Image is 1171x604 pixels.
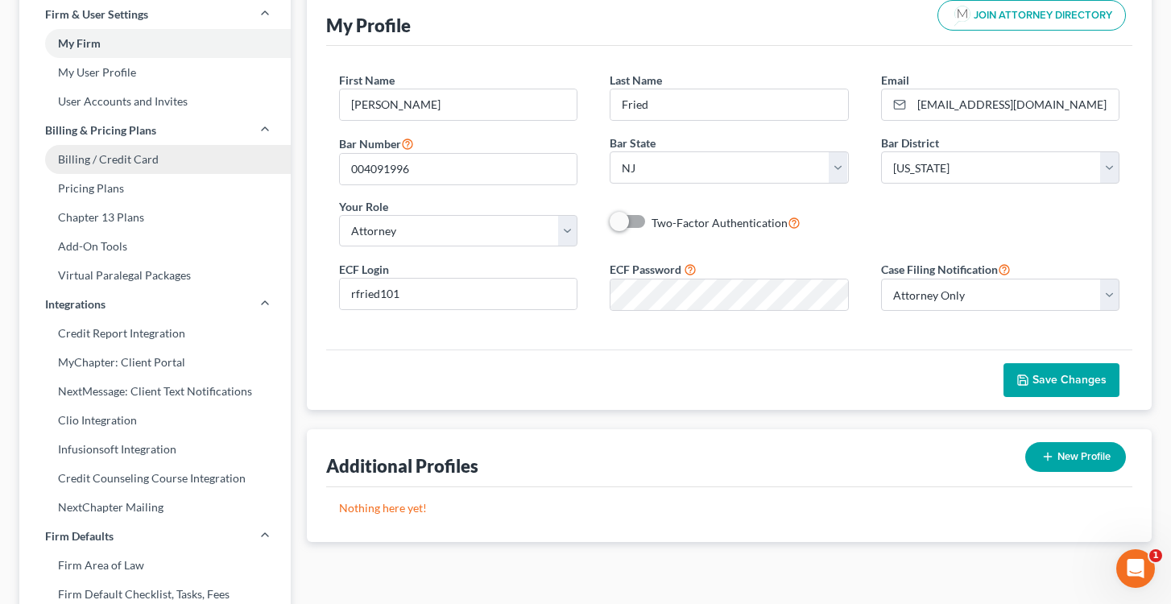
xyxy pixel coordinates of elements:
label: Case Filing Notification [881,259,1011,279]
a: Add-On Tools [19,232,291,261]
a: My User Profile [19,58,291,87]
a: Pricing Plans [19,174,291,203]
span: Firm & User Settings [45,6,148,23]
div: Additional Profiles [326,454,478,478]
label: Bar State [610,134,656,151]
img: modern-attorney-logo-488310dd42d0e56951fffe13e3ed90e038bc441dd813d23dff0c9337a977f38e.png [951,4,974,27]
div: My Profile [326,14,411,37]
input: Enter email... [912,89,1119,120]
span: Save Changes [1032,373,1107,387]
a: Firm Defaults [19,522,291,551]
button: New Profile [1025,442,1126,472]
input: Enter first name... [340,89,577,120]
a: Infusionsoft Integration [19,435,291,464]
span: First Name [339,73,395,87]
span: Your Role [339,200,388,213]
input: Enter last name... [610,89,848,120]
a: Billing & Pricing Plans [19,116,291,145]
span: Email [881,73,909,87]
span: 1 [1149,549,1162,562]
a: NextChapter Mailing [19,493,291,522]
a: Virtual Paralegal Packages [19,261,291,290]
a: Billing / Credit Card [19,145,291,174]
a: Integrations [19,290,291,319]
label: Bar Number [339,134,414,153]
span: Integrations [45,296,106,312]
input: # [340,154,577,184]
a: NextMessage: Client Text Notifications [19,377,291,406]
span: Two-Factor Authentication [652,216,788,230]
span: Billing & Pricing Plans [45,122,156,139]
a: My Firm [19,29,291,58]
a: Clio Integration [19,406,291,435]
span: Firm Defaults [45,528,114,544]
a: Firm Area of Law [19,551,291,580]
p: Nothing here yet! [339,500,1120,516]
a: Credit Report Integration [19,319,291,348]
span: JOIN ATTORNEY DIRECTORY [974,10,1112,21]
label: ECF Login [339,261,389,278]
span: Last Name [610,73,662,87]
a: Chapter 13 Plans [19,203,291,232]
label: ECF Password [610,261,681,278]
a: User Accounts and Invites [19,87,291,116]
input: Enter ecf login... [340,279,577,309]
iframe: Intercom live chat [1116,549,1155,588]
a: MyChapter: Client Portal [19,348,291,377]
label: Bar District [881,134,939,151]
a: Credit Counseling Course Integration [19,464,291,493]
button: Save Changes [1003,363,1119,397]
